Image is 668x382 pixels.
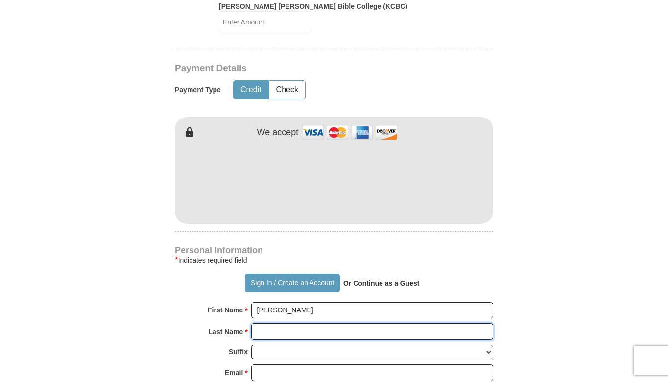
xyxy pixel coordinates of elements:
strong: Suffix [229,345,248,358]
h5: Payment Type [175,86,221,94]
button: Credit [234,81,268,99]
h4: Personal Information [175,246,493,254]
h3: Payment Details [175,63,425,74]
button: Check [269,81,305,99]
button: Sign In / Create an Account [245,274,339,292]
img: credit cards accepted [301,122,399,143]
label: [PERSON_NAME] [PERSON_NAME] Bible College (KCBC) [219,1,407,11]
strong: Email [225,366,243,380]
strong: Or Continue as a Guest [343,279,420,287]
strong: Last Name [209,325,243,338]
strong: First Name [208,303,243,317]
h4: We accept [257,127,299,138]
input: Enter Amount [219,11,312,32]
div: Indicates required field [175,254,493,266]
